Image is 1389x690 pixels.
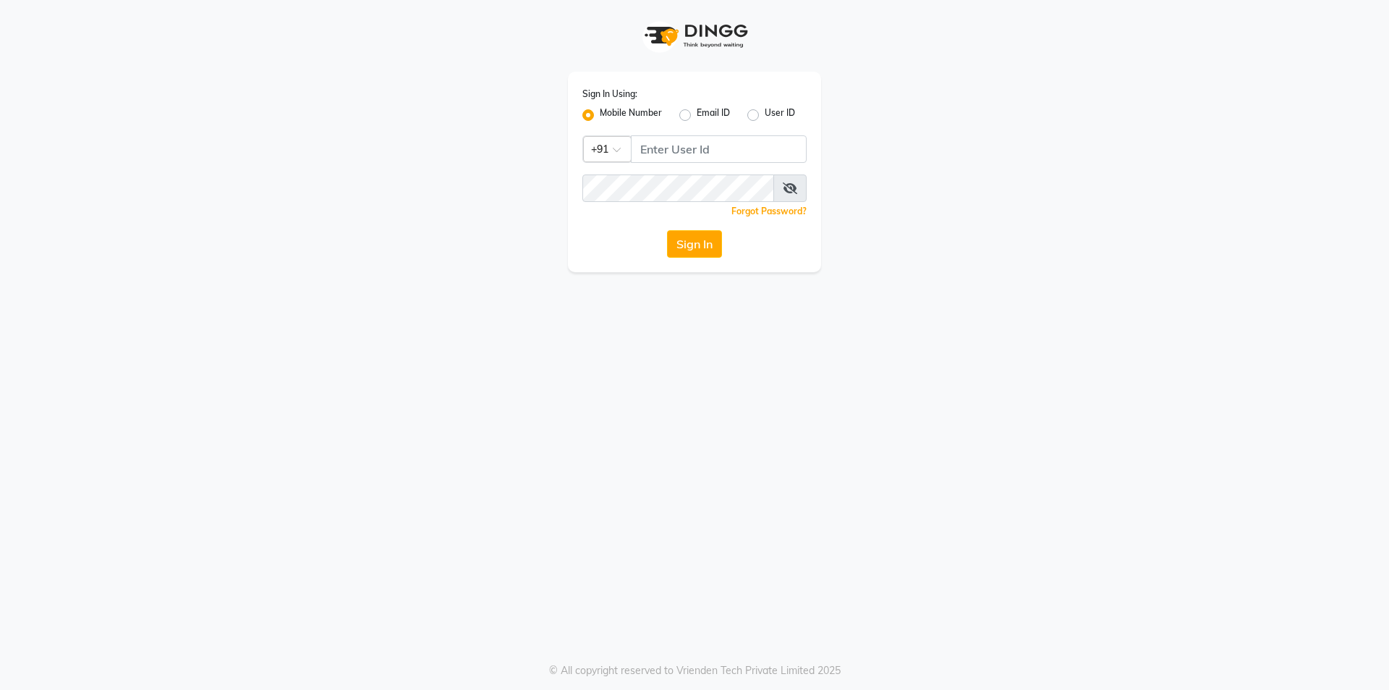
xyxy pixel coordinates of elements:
label: Mobile Number [600,106,662,124]
label: Sign In Using: [582,88,637,101]
label: Email ID [697,106,730,124]
label: User ID [765,106,795,124]
button: Sign In [667,230,722,258]
input: Username [582,174,774,202]
a: Forgot Password? [731,206,807,216]
input: Username [631,135,807,163]
img: logo1.svg [637,14,752,57]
